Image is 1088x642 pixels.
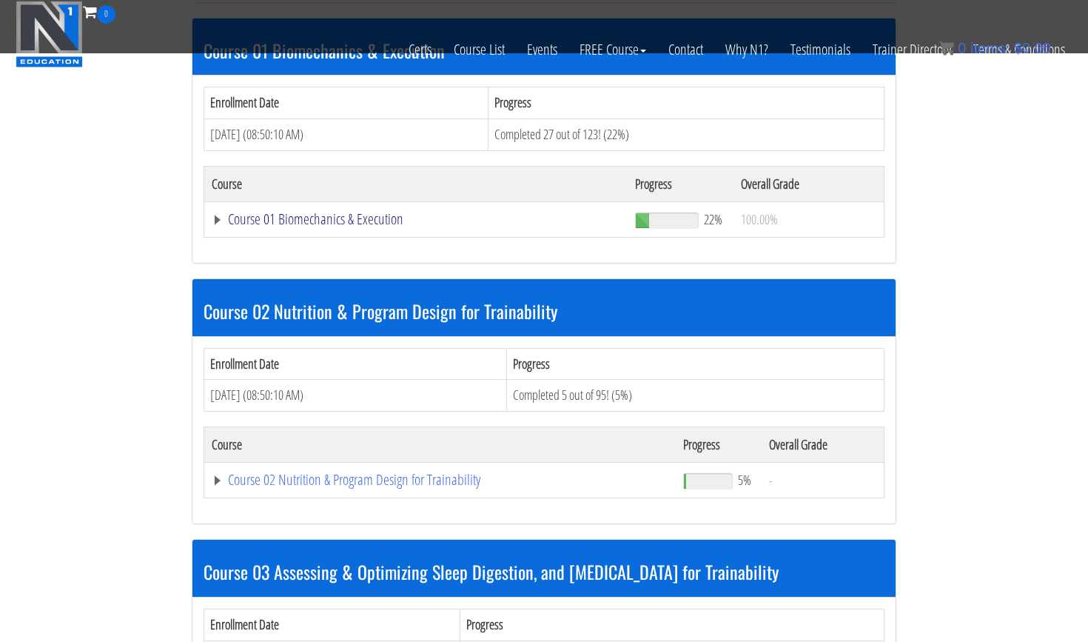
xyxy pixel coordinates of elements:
[488,118,884,150] td: Completed 27 out of 123! (22%)
[676,427,762,462] th: Progress
[779,24,862,76] a: Testimonials
[507,380,884,412] td: Completed 5 out of 95! (5%)
[939,41,954,56] img: icon11.png
[657,24,714,76] a: Contact
[488,87,884,119] th: Progress
[1014,40,1022,56] span: $
[397,24,443,76] a: Certs
[939,40,1051,56] a: 0 items: $0.00
[204,301,884,321] h3: Course 02 Nutrition & Program Design for Trainability
[204,562,884,581] h3: Course 03 Assessing & Optimizing Sleep Digestion, and [MEDICAL_DATA] for Trainability
[204,166,628,201] th: Course
[212,472,668,487] a: Course 02 Nutrition & Program Design for Trainability
[16,1,83,67] img: n1-education
[204,348,507,380] th: Enrollment Date
[568,24,657,76] a: FREE Course
[204,609,460,641] th: Enrollment Date
[507,348,884,380] th: Progress
[204,427,676,462] th: Course
[762,427,884,462] th: Overall Grade
[970,40,1010,56] span: items:
[738,472,751,488] span: 5%
[862,24,962,76] a: Trainer Directory
[714,24,779,76] a: Why N1?
[97,5,115,24] span: 0
[1014,40,1051,56] bdi: 0.00
[83,1,115,21] a: 0
[628,166,733,201] th: Progress
[204,380,507,412] td: [DATE] (08:50:10 AM)
[212,212,620,227] a: Course 01 Biomechanics & Execution
[962,24,1076,76] a: Terms & Conditions
[204,118,488,150] td: [DATE] (08:50:10 AM)
[733,166,884,201] th: Overall Grade
[516,24,568,76] a: Events
[762,462,884,498] td: -
[443,24,516,76] a: Course List
[460,609,884,641] th: Progress
[958,40,966,56] span: 0
[204,87,488,119] th: Enrollment Date
[733,201,884,237] td: 100.00%
[704,211,722,227] span: 22%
